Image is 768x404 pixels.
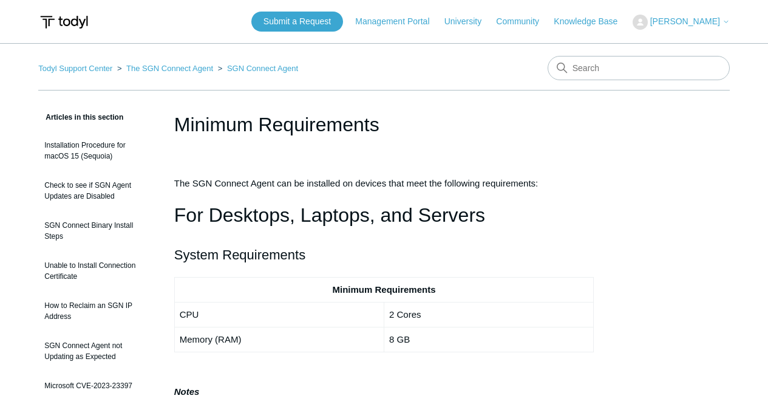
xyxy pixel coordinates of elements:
li: SGN Connect Agent [216,64,298,73]
a: Unable to Install Connection Certificate [38,254,156,288]
a: Submit a Request [251,12,343,32]
a: Knowledge Base [554,15,630,28]
a: The SGN Connect Agent [126,64,213,73]
td: 2 Cores [384,302,593,327]
li: Todyl Support Center [38,64,115,73]
span: [PERSON_NAME] [650,16,720,26]
span: System Requirements [174,247,305,262]
h1: Minimum Requirements [174,110,594,139]
button: [PERSON_NAME] [633,15,730,30]
input: Search [548,56,730,80]
td: Memory (RAM) [174,327,384,352]
td: 8 GB [384,327,593,352]
a: Check to see if SGN Agent Updates are Disabled [38,174,156,208]
a: University [444,15,494,28]
span: The SGN Connect Agent can be installed on devices that meet the following requirements: [174,178,539,188]
td: CPU [174,302,384,327]
span: For Desktops, Laptops, and Servers [174,204,485,226]
a: Management Portal [355,15,441,28]
a: SGN Connect Agent not Updating as Expected [38,334,156,368]
span: Articles in this section [38,113,123,122]
img: Todyl Support Center Help Center home page [38,11,90,33]
a: How to Reclaim an SGN IP Address [38,294,156,328]
a: Community [496,15,551,28]
a: Todyl Support Center [38,64,112,73]
strong: Minimum Requirements [332,284,435,295]
a: SGN Connect Binary Install Steps [38,214,156,248]
strong: Notes [174,386,200,397]
a: Installation Procedure for macOS 15 (Sequoia) [38,134,156,168]
a: Microsoft CVE-2023-23397 [38,374,156,397]
a: SGN Connect Agent [227,64,298,73]
li: The SGN Connect Agent [115,64,216,73]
